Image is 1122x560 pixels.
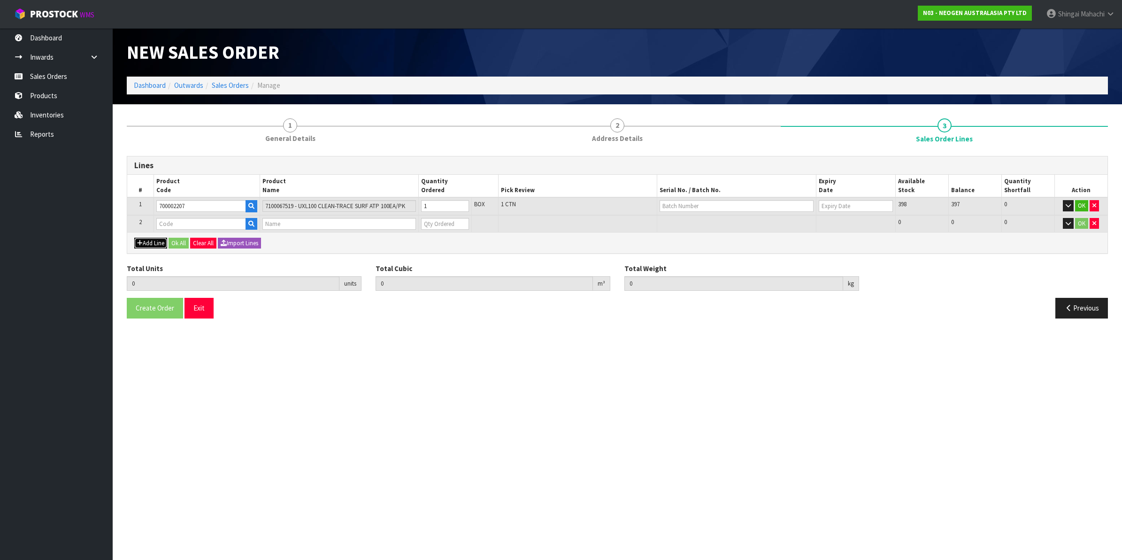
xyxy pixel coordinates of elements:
button: Exit [184,298,214,318]
th: Product Name [260,175,419,197]
button: Clear All [190,238,216,249]
input: Qty Ordered [421,200,469,212]
input: Total Weight [624,276,843,291]
span: BOX [474,200,485,208]
span: 397 [951,200,960,208]
input: Name [262,218,416,230]
label: Total Cubic [376,264,412,273]
span: 0 [951,218,954,226]
th: # [127,175,154,197]
button: OK [1075,218,1088,229]
span: New Sales Order [127,40,279,64]
span: 0 [1004,218,1007,226]
input: Batch Number [660,200,814,212]
span: Address Details [592,133,643,143]
button: Add Line [134,238,167,249]
button: Import Lines [218,238,261,249]
div: units [339,276,361,291]
input: Code [156,200,246,212]
label: Total Units [127,264,163,273]
span: Create Order [136,303,174,312]
input: Expiry Date [819,200,893,212]
th: Serial No. / Batch No. [657,175,816,197]
th: Available Stock [896,175,949,197]
span: 2 [610,118,624,132]
strong: N03 - NEOGEN AUSTRALASIA PTY LTD [923,9,1027,17]
span: ProStock [30,8,78,20]
span: 398 [898,200,907,208]
button: Ok All [169,238,189,249]
img: cube-alt.png [14,8,26,20]
input: Code [156,218,246,230]
input: Name [262,200,416,212]
span: General Details [265,133,315,143]
small: WMS [80,10,94,19]
span: Sales Order Lines [916,134,973,144]
span: 1 [139,200,142,208]
div: kg [843,276,859,291]
span: 1 [283,118,297,132]
a: Outwards [174,81,203,90]
h3: Lines [134,161,1100,170]
span: 0 [1004,200,1007,208]
input: Total Units [127,276,339,291]
div: m³ [593,276,610,291]
label: Total Weight [624,264,667,273]
span: 0 [898,218,901,226]
th: Product Code [154,175,260,197]
span: 3 [938,118,952,132]
th: Balance [948,175,1001,197]
th: Action [1054,175,1107,197]
span: Sales Order Lines [127,149,1108,326]
th: Quantity Ordered [419,175,498,197]
button: Create Order [127,298,183,318]
input: Total Cubic [376,276,593,291]
th: Quantity Shortfall [1001,175,1054,197]
button: Previous [1055,298,1108,318]
span: Mahachi [1081,9,1105,18]
a: Dashboard [134,81,166,90]
span: Manage [257,81,280,90]
a: Sales Orders [212,81,249,90]
span: 2 [139,218,142,226]
th: Pick Review [498,175,657,197]
span: Shingai [1058,9,1079,18]
input: Qty Ordered [421,218,469,230]
th: Expiry Date [816,175,895,197]
span: 1 CTN [501,200,516,208]
button: OK [1075,200,1088,211]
